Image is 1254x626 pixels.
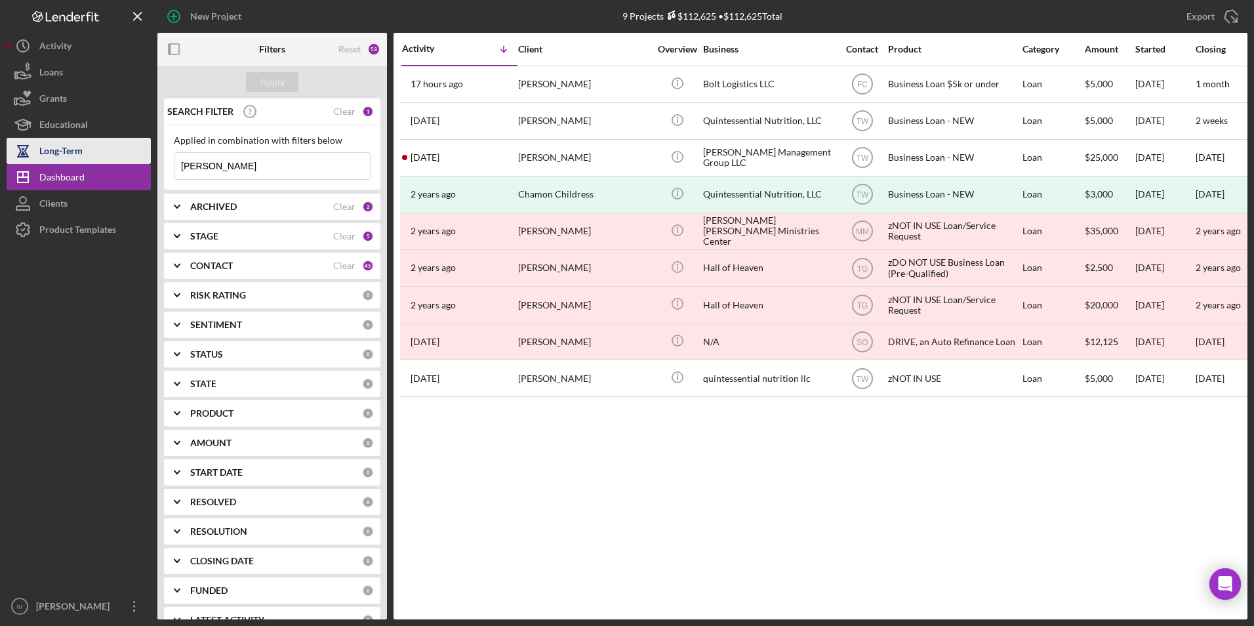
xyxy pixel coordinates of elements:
[39,217,116,246] div: Product Templates
[7,33,151,59] button: Activity
[1085,287,1134,322] div: $20,000
[1196,78,1230,89] time: 1 month
[259,44,285,54] b: Filters
[190,556,254,566] b: CLOSING DATE
[333,106,355,117] div: Clear
[703,287,834,322] div: Hall of Heaven
[518,104,649,138] div: [PERSON_NAME]
[888,140,1019,175] div: Business Loan - NEW
[1085,324,1134,359] div: $12,125
[246,72,298,92] button: Apply
[857,264,868,273] text: TG
[1196,225,1241,236] time: 2 years ago
[7,217,151,243] button: Product Templates
[1209,568,1241,600] div: Open Intercom Messenger
[1135,104,1194,138] div: [DATE]
[1186,3,1215,30] div: Export
[362,614,374,626] div: 0
[888,67,1019,102] div: Business Loan $5k or under
[190,438,232,448] b: AMOUNT
[1135,214,1194,249] div: [DATE]
[1022,287,1083,322] div: Loan
[1135,287,1194,322] div: [DATE]
[157,3,254,30] button: New Project
[7,190,151,217] a: Clients
[411,152,439,163] time: 2025-04-15 20:21
[664,10,716,22] div: $112,625
[1135,177,1194,212] div: [DATE]
[7,593,151,619] button: IV[PERSON_NAME]
[362,378,374,390] div: 0
[7,59,151,85] button: Loans
[1135,67,1194,102] div: [DATE]
[39,138,83,167] div: Long-Term
[703,104,834,138] div: Quintessential Nutrition, LLC
[190,526,247,537] b: RESOLUTION
[39,190,68,220] div: Clients
[856,117,868,126] text: TW
[1022,67,1083,102] div: Loan
[362,585,374,596] div: 0
[39,59,63,89] div: Loans
[703,140,834,175] div: [PERSON_NAME] Management Group LLC
[1085,44,1134,54] div: Amount
[190,615,264,625] b: LATEST ACTIVITY
[333,201,355,212] div: Clear
[1135,361,1194,396] div: [DATE]
[411,79,463,89] time: 2025-09-09 23:00
[888,44,1019,54] div: Product
[1196,262,1241,273] time: 2 years ago
[888,324,1019,359] div: DRIVE, an Auto Refinance Loan
[362,201,374,213] div: 2
[1022,324,1083,359] div: Loan
[1022,104,1083,138] div: Loan
[362,319,374,331] div: 0
[518,67,649,102] div: [PERSON_NAME]
[338,44,361,54] div: Reset
[39,164,85,194] div: Dashboard
[411,226,456,236] time: 2023-06-26 17:49
[888,177,1019,212] div: Business Loan - NEW
[1135,324,1194,359] div: [DATE]
[1085,373,1113,384] span: $5,000
[7,138,151,164] a: Long-Term
[518,44,649,54] div: Client
[190,408,233,419] b: PRODUCT
[1196,373,1224,384] time: [DATE]
[190,231,218,241] b: STAGE
[518,140,649,175] div: [PERSON_NAME]
[190,320,242,330] b: SENTIMENT
[7,85,151,112] button: Grants
[1022,214,1083,249] div: Loan
[1022,44,1083,54] div: Category
[888,104,1019,138] div: Business Loan - NEW
[1173,3,1247,30] button: Export
[190,349,223,360] b: STATUS
[39,85,67,115] div: Grants
[167,106,233,117] b: SEARCH FILTER
[333,231,355,241] div: Clear
[411,300,456,310] time: 2023-03-27 20:42
[856,374,868,383] text: TW
[703,251,834,285] div: Hall of Heaven
[1135,140,1194,175] div: [DATE]
[190,3,241,30] div: New Project
[1085,177,1134,212] div: $3,000
[402,43,460,54] div: Activity
[518,214,649,249] div: [PERSON_NAME]
[7,164,151,190] button: Dashboard
[1022,361,1083,396] div: Loan
[856,154,868,163] text: TW
[367,43,380,56] div: 53
[362,260,374,272] div: 45
[703,177,834,212] div: Quintessential Nutrition, LLC
[622,10,782,22] div: 9 Projects • $112,625 Total
[1085,251,1134,285] div: $2,500
[518,177,649,212] div: Chamon Childress
[362,230,374,242] div: 5
[1085,115,1113,126] span: $5,000
[1135,44,1194,54] div: Started
[856,190,868,199] text: TW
